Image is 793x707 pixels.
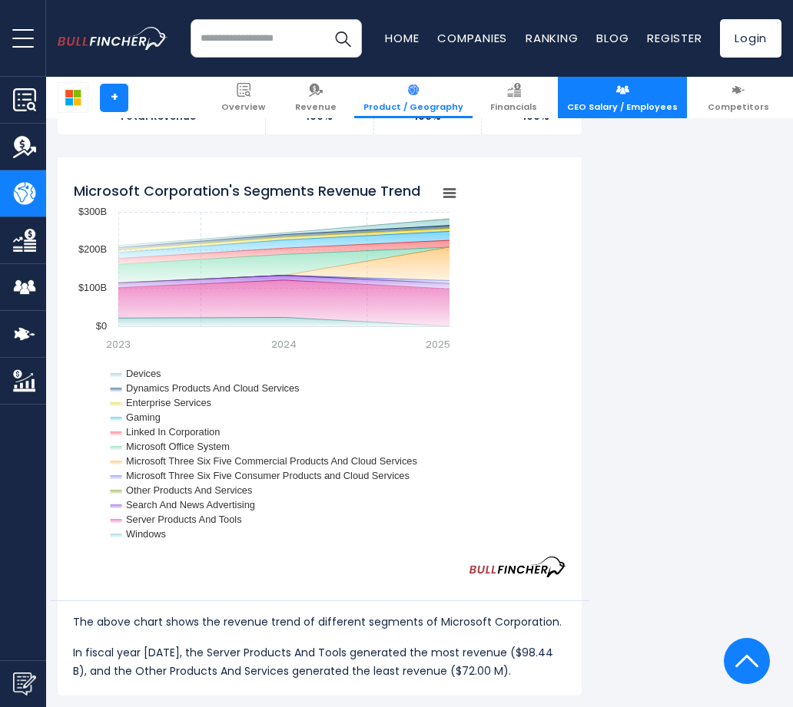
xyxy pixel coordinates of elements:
[295,101,337,112] span: Revenue
[354,77,473,118] a: Product / Geography
[126,455,417,467] text: Microsoft Three Six Five Commercial Products And Cloud Services
[271,337,297,352] text: 2024
[126,411,161,423] text: Gaming
[78,206,107,217] text: $300B
[481,77,546,118] a: Financials
[490,101,537,112] span: Financials
[126,484,252,496] text: Other Products And Services
[212,77,274,118] a: Overview
[126,441,230,452] text: Microsoft Office System
[596,30,629,46] a: Blog
[73,613,566,631] p: The above chart shows the revenue trend of different segments of Microsoft Corporation.
[126,382,299,394] text: Dynamics Products And Cloud Services
[720,19,781,58] a: Login
[558,77,687,118] a: CEO Salary / Employees
[126,514,242,525] text: Server Products And Tools
[426,337,450,352] text: 2025
[126,499,255,510] text: Search And News Advertising
[74,182,420,201] tspan: Microsoft Corporation's Segments Revenue Trend
[126,470,410,481] text: Microsoft Three Six Five Consumer Products and Cloud Services
[126,426,220,438] text: Linked In Corporation
[698,77,778,118] a: Competitors
[126,397,211,408] text: Enterprise Services
[647,30,702,46] a: Register
[58,27,168,50] img: bullfincher logo
[73,173,457,557] svg: Microsoft Corporation's Segments Revenue Trend
[106,337,131,352] text: 2023
[324,19,362,58] button: Search
[708,101,769,112] span: Competitors
[221,101,265,112] span: Overview
[286,77,346,118] a: Revenue
[58,27,191,50] a: Go to homepage
[96,320,107,332] text: $0
[126,528,166,540] text: Windows
[363,101,463,112] span: Product / Geography
[437,30,507,46] a: Companies
[58,83,88,112] img: MSFT logo
[526,30,578,46] a: Ranking
[126,368,161,379] text: Devices
[73,643,566,680] p: In fiscal year [DATE], the Server Products And Tools generated the most revenue ($98.44 B), and t...
[78,243,107,255] text: $200B
[567,101,678,112] span: CEO Salary / Employees
[100,84,128,112] a: +
[78,282,107,293] text: $100B
[385,30,419,46] a: Home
